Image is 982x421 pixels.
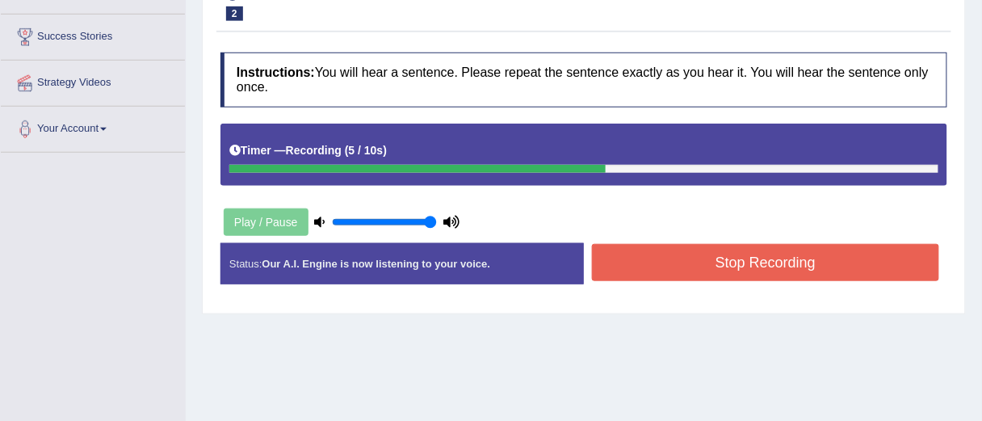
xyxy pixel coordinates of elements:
b: ( [345,144,349,157]
b: Recording [286,144,342,157]
a: Your Account [1,107,185,147]
strong: Our A.I. Engine is now listening to your voice. [262,258,490,270]
div: Status: [220,243,584,284]
h4: You will hear a sentence. Please repeat the sentence exactly as you hear it. You will hear the se... [220,53,947,107]
span: 2 [226,6,243,21]
button: Stop Recording [592,244,939,281]
b: ) [383,144,387,157]
b: Instructions: [237,65,315,79]
h5: Timer — [229,145,387,157]
a: Success Stories [1,15,185,55]
b: 5 / 10s [349,144,384,157]
a: Strategy Videos [1,61,185,101]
